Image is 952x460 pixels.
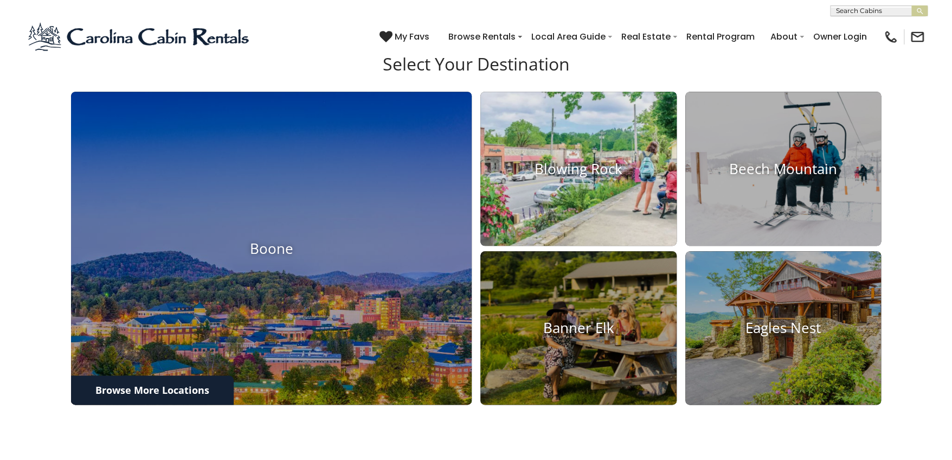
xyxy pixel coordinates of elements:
[71,240,472,257] h4: Boone
[685,251,882,405] a: Eagles Nest
[71,375,234,405] a: Browse More Locations
[526,27,611,46] a: Local Area Guide
[808,27,872,46] a: Owner Login
[69,54,883,92] h3: Select Your Destination
[681,27,760,46] a: Rental Program
[27,21,252,53] img: Blue-2.png
[765,27,803,46] a: About
[480,160,677,177] h4: Blowing Rock
[480,320,677,336] h4: Banner Elk
[616,27,676,46] a: Real Estate
[685,92,882,245] a: Beech Mountain
[379,30,432,44] a: My Favs
[480,251,677,405] a: Banner Elk
[883,29,898,44] img: phone-regular-black.png
[910,29,925,44] img: mail-regular-black.png
[443,27,521,46] a: Browse Rentals
[71,92,472,405] a: Boone
[395,30,429,43] span: My Favs
[480,92,677,245] a: Blowing Rock
[685,160,882,177] h4: Beech Mountain
[685,320,882,336] h4: Eagles Nest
